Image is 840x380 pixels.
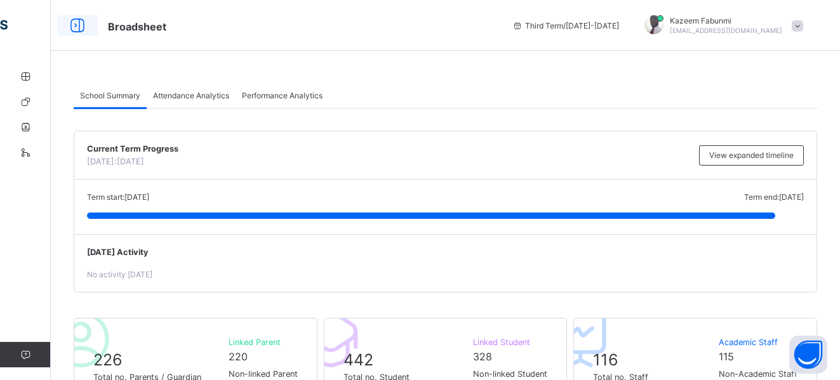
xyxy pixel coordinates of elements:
span: 226 [93,350,123,369]
span: Linked Parent [229,337,298,347]
span: Broadsheet [108,20,166,33]
button: Open asap [789,336,827,374]
span: [DATE]: [DATE] [87,157,144,166]
span: 442 [343,350,373,369]
span: 115 [719,350,734,363]
span: Performance Analytics [242,91,323,100]
span: [EMAIL_ADDRESS][DOMAIN_NAME] [670,27,782,34]
span: Non-linked Parent [229,369,298,379]
div: KazeemFabunmi [632,15,810,36]
span: [DATE] Activity [87,247,804,257]
span: Attendance Analytics [153,91,229,100]
span: Non-Academic Staff [719,369,797,379]
span: Kazeem Fabunmi [670,16,782,25]
span: 328 [473,350,492,363]
span: session/term information [512,21,619,30]
span: Current Term Progress [87,144,693,154]
span: Term start: [DATE] [87,192,149,202]
span: School Summary [80,91,140,100]
span: View expanded timeline [709,150,794,160]
span: Linked Student [473,337,547,347]
span: 220 [229,350,248,363]
span: No activity [DATE] [87,270,152,279]
span: Term end: [DATE] [744,192,804,202]
span: Academic Staff [719,337,797,347]
span: 116 [593,350,618,369]
span: Non-linked Student [473,369,547,379]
